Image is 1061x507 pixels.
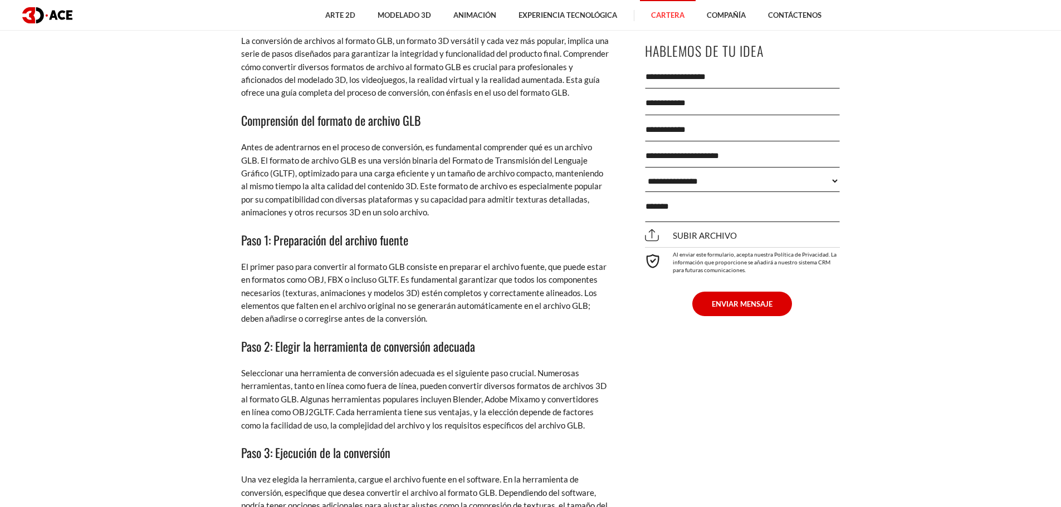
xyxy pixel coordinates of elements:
[707,11,746,19] font: Compañía
[673,230,737,240] font: Subir archivo
[241,444,390,461] font: Paso 3: Ejecución de la conversión
[673,251,837,273] font: Al enviar este formulario, acepta nuestra Política de Privacidad. La información que proporcione ...
[645,41,764,61] font: Hablemos de tu idea
[22,7,72,23] img: logotipo oscuro
[712,299,772,308] font: ENVIAR MENSAJE
[241,262,607,324] font: El primer paso para convertir al formato GLB consiste en preparar el archivo fuente, que puede es...
[241,36,609,98] font: La conversión de archivos al formato GLB, un formato 3D versátil y cada vez más popular, implica ...
[241,142,603,217] font: Antes de adentrarnos en el proceso de conversión, es fundamental comprender qué es un archivo GLB...
[241,337,475,355] font: Paso 2: Elegir la herramienta de conversión adecuada
[519,11,617,19] font: Experiencia tecnológica
[651,11,684,19] font: Cartera
[768,11,822,19] font: Contáctenos
[378,11,431,19] font: Modelado 3D
[325,11,355,19] font: Arte 2D
[241,368,607,430] font: Seleccionar una herramienta de conversión adecuada es el siguiente paso crucial. Numerosas herram...
[241,231,408,249] font: Paso 1: Preparación del archivo fuente
[692,292,792,316] button: ENVIAR MENSAJE
[241,111,421,129] font: Comprensión del formato de archivo GLB
[453,11,496,19] font: Animación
